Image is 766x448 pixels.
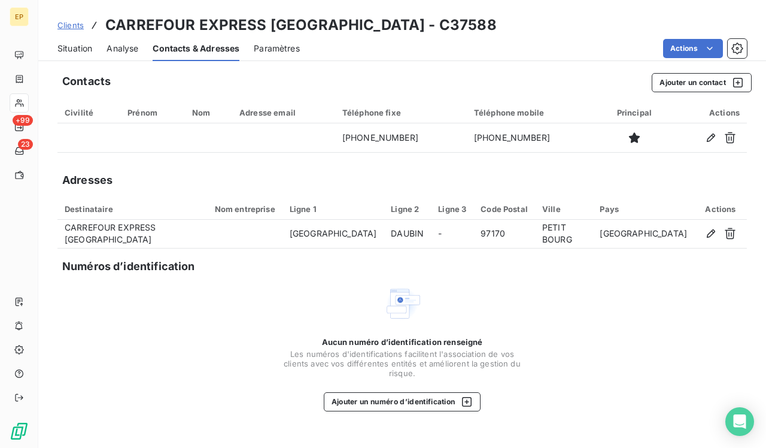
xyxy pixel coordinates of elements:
div: Téléphone mobile [474,108,591,117]
span: 23 [18,139,33,150]
h5: Adresses [62,172,113,189]
td: [GEOGRAPHIC_DATA] [592,220,694,249]
td: - [431,220,473,249]
div: Nom entreprise [215,204,275,214]
div: Ligne 2 [391,204,424,214]
h5: Numéros d’identification [62,258,195,275]
td: PETIT BOURG [535,220,592,249]
div: Principal [606,108,663,117]
td: [GEOGRAPHIC_DATA] [282,220,384,249]
img: Logo LeanPay [10,422,29,441]
span: Contacts & Adresses [153,43,239,55]
span: Les numéros d'identifications facilitent l'association de vos clients avec vos différentes entité... [282,349,522,378]
div: Destinataire [65,204,200,214]
div: Nom [192,108,225,117]
img: Empty state [383,284,421,323]
span: Situation [57,43,92,55]
div: Actions [701,204,740,214]
td: [PHONE_NUMBER] [335,123,467,152]
div: Ville [542,204,585,214]
div: Actions [677,108,740,117]
div: EP [10,7,29,26]
button: Ajouter un numéro d’identification [324,392,481,411]
td: CARREFOUR EXPRESS [GEOGRAPHIC_DATA] [57,220,208,249]
div: Adresse email [239,108,328,117]
span: Aucun numéro d’identification renseigné [322,337,483,347]
a: Clients [57,19,84,31]
td: 97170 [473,220,535,249]
div: Civilité [65,108,113,117]
div: Téléphone fixe [342,108,460,117]
span: Clients [57,20,84,30]
div: Code Postal [481,204,528,214]
div: Open Intercom Messenger [725,407,754,436]
td: [PHONE_NUMBER] [467,123,598,152]
button: Ajouter un contact [652,73,752,92]
button: Actions [663,39,723,58]
span: +99 [13,115,33,126]
div: Ligne 3 [438,204,466,214]
span: Paramètres [254,43,300,55]
div: Ligne 1 [290,204,377,214]
span: Analyse [107,43,138,55]
div: Pays [600,204,687,214]
h5: Contacts [62,73,111,90]
td: DAUBIN [384,220,431,249]
div: Prénom [127,108,178,117]
h3: CARREFOUR EXPRESS [GEOGRAPHIC_DATA] - C37588 [105,14,497,36]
